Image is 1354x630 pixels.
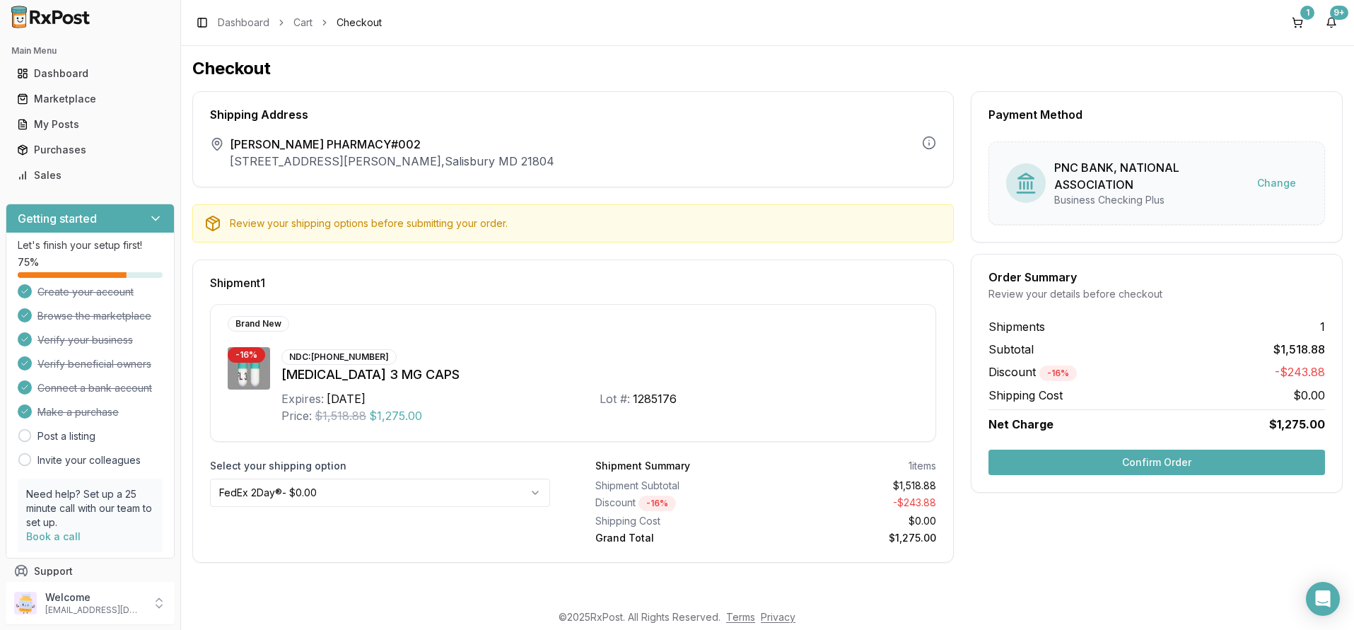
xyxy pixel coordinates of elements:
button: 1 [1286,11,1309,34]
div: [DATE] [327,390,366,407]
div: Brand New [228,316,289,332]
span: Make a purchase [37,405,119,419]
div: - 16 % [228,347,265,363]
div: Shipment Subtotal [595,479,760,493]
div: Business Checking Plus [1054,193,1246,207]
div: $1,275.00 [771,531,936,545]
span: 1 [1320,318,1325,335]
div: My Posts [17,117,163,132]
div: [MEDICAL_DATA] 3 MG CAPS [281,365,918,385]
div: Sales [17,168,163,182]
a: Sales [11,163,169,188]
a: Terms [726,611,755,623]
span: $1,518.88 [315,407,366,424]
div: Shipping Cost [595,514,760,528]
button: Sales [6,164,175,187]
div: $0.00 [771,514,936,528]
span: Net Charge [988,417,1054,431]
div: Shipment Summary [595,459,690,473]
div: PNC BANK, NATIONAL ASSOCIATION [1054,159,1246,193]
span: Subtotal [988,341,1034,358]
div: - 16 % [1039,366,1077,381]
div: Purchases [17,143,163,157]
span: $1,275.00 [1269,416,1325,433]
div: 9+ [1330,6,1348,20]
a: Privacy [761,611,795,623]
p: Need help? Set up a 25 minute call with our team to set up. [26,487,154,530]
button: Change [1246,170,1307,196]
span: $0.00 [1293,387,1325,404]
span: Shipping Cost [988,387,1063,404]
button: Purchases [6,139,175,161]
img: RxPost Logo [6,6,96,28]
span: $1,275.00 [369,407,422,424]
a: Cart [293,16,313,30]
div: 1 [1300,6,1314,20]
span: $1,518.88 [1273,341,1325,358]
span: Verify beneficial owners [37,357,151,371]
h2: Main Menu [11,45,169,57]
span: Shipments [988,318,1045,335]
a: Purchases [11,137,169,163]
div: Dashboard [17,66,163,81]
span: [PERSON_NAME] PHARMACY#002 [230,136,554,153]
div: - 16 % [638,496,676,511]
label: Select your shipping option [210,459,550,473]
div: Discount [595,496,760,511]
button: My Posts [6,113,175,136]
a: Marketplace [11,86,169,112]
p: Welcome [45,590,144,605]
div: Shipping Address [210,109,936,120]
div: 1 items [909,459,936,473]
span: -$243.88 [1275,363,1325,381]
a: Dashboard [218,16,269,30]
div: Review your shipping options before submitting your order. [230,216,942,231]
span: Verify your business [37,333,133,347]
button: Confirm Order [988,450,1325,475]
button: Support [6,559,175,584]
span: Create your account [37,285,134,299]
div: Grand Total [595,531,760,545]
a: Post a listing [37,429,95,443]
span: Browse the marketplace [37,309,151,323]
a: Dashboard [11,61,169,86]
button: Marketplace [6,88,175,110]
img: Vraylar 3 MG CAPS [228,347,270,390]
span: Shipment 1 [210,277,265,288]
div: $1,518.88 [771,479,936,493]
p: [EMAIL_ADDRESS][DOMAIN_NAME] [45,605,144,616]
a: My Posts [11,112,169,137]
div: Lot #: [600,390,630,407]
p: Let's finish your setup first! [18,238,163,252]
div: Payment Method [988,109,1325,120]
div: Expires: [281,390,324,407]
button: Dashboard [6,62,175,85]
h3: Getting started [18,210,97,227]
span: Discount [988,365,1077,379]
div: Review your details before checkout [988,287,1325,301]
div: Open Intercom Messenger [1306,582,1340,616]
button: 9+ [1320,11,1343,34]
span: Connect a bank account [37,381,152,395]
a: Invite your colleagues [37,453,141,467]
div: NDC: [PHONE_NUMBER] [281,349,397,365]
div: Marketplace [17,92,163,106]
img: User avatar [14,592,37,614]
a: Book a call [26,530,81,542]
div: Price: [281,407,312,424]
span: 75 % [18,255,39,269]
div: Order Summary [988,272,1325,283]
nav: breadcrumb [218,16,382,30]
div: 1285176 [633,390,677,407]
span: Checkout [337,16,382,30]
h1: Checkout [192,57,1343,80]
div: - $243.88 [771,496,936,511]
p: [STREET_ADDRESS][PERSON_NAME] , Salisbury MD 21804 [230,153,554,170]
